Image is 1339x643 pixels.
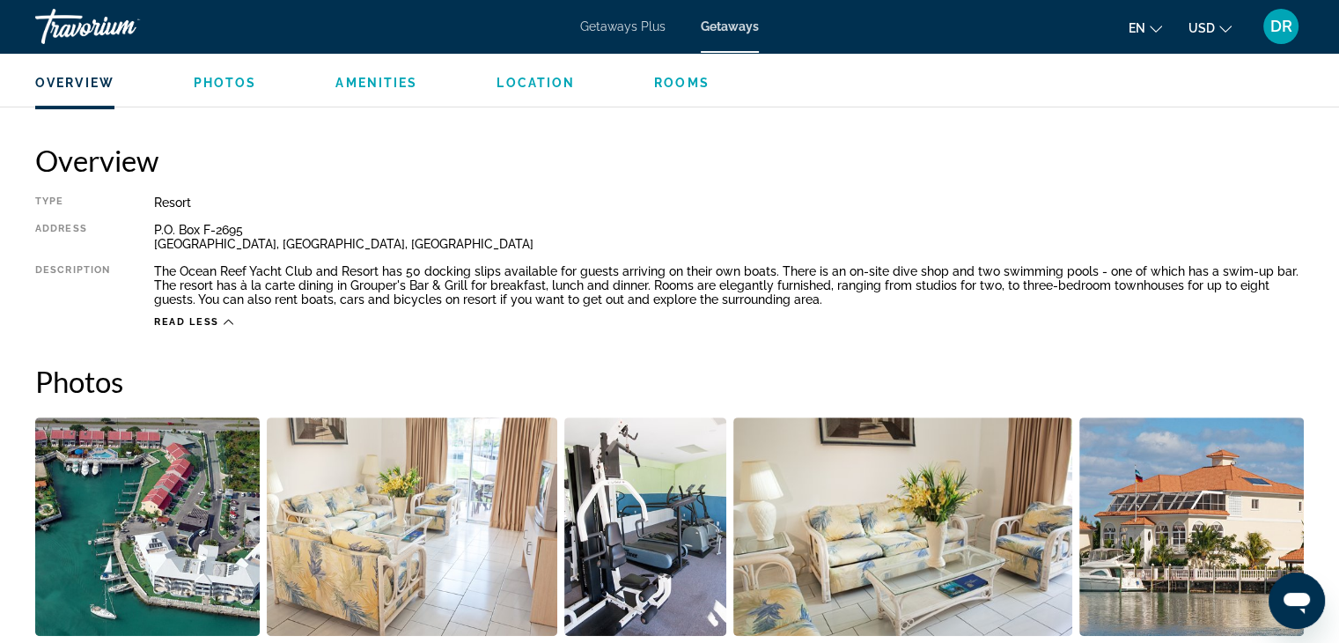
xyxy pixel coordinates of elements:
[654,75,710,91] button: Rooms
[154,316,219,328] span: Read less
[564,417,727,637] button: Open full-screen image slider
[35,417,260,637] button: Open full-screen image slider
[335,76,417,90] span: Amenities
[35,196,110,210] div: Type
[1129,21,1145,35] span: en
[335,75,417,91] button: Amenities
[733,417,1072,637] button: Open full-screen image slider
[1079,417,1304,637] button: Open full-screen image slider
[35,143,1304,178] h2: Overview
[497,75,575,91] button: Location
[1258,8,1304,45] button: User Menu
[35,223,110,251] div: Address
[580,19,666,33] a: Getaways Plus
[701,19,759,33] a: Getaways
[35,75,114,91] button: Overview
[154,264,1304,307] div: The Ocean Reef Yacht Club and Resort has 50 docking slips available for guests arriving on their ...
[35,364,1304,399] h2: Photos
[154,223,1304,251] div: P.O. Box F-2695 [GEOGRAPHIC_DATA], [GEOGRAPHIC_DATA], [GEOGRAPHIC_DATA]
[1269,573,1325,629] iframe: Button to launch messaging window
[154,196,1304,210] div: Resort
[267,417,557,637] button: Open full-screen image slider
[35,264,110,307] div: Description
[1270,18,1292,35] span: DR
[154,315,233,329] button: Read less
[35,4,211,49] a: Travorium
[1188,15,1232,41] button: Change currency
[654,76,710,90] span: Rooms
[35,76,114,90] span: Overview
[194,76,257,90] span: Photos
[1129,15,1162,41] button: Change language
[497,76,575,90] span: Location
[1188,21,1215,35] span: USD
[194,75,257,91] button: Photos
